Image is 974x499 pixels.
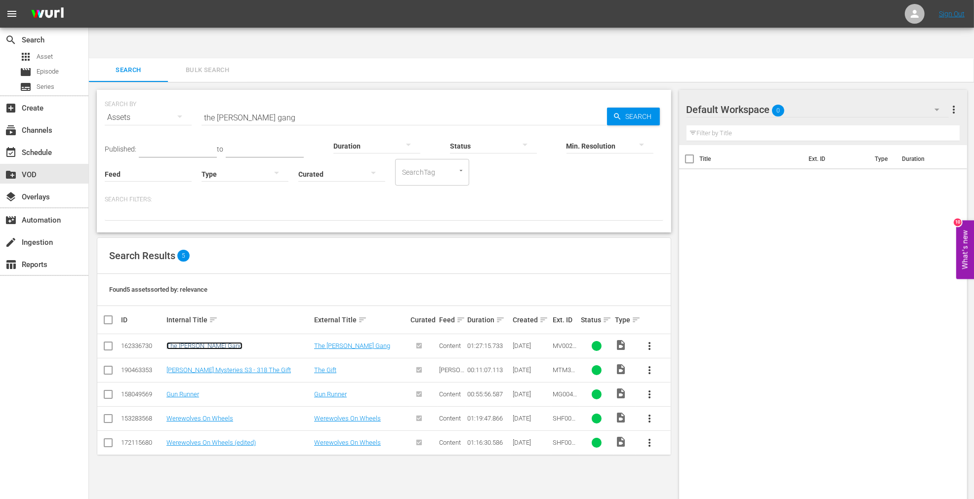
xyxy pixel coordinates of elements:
[314,314,408,326] div: External Title
[5,34,17,46] span: Search
[20,81,32,93] span: Series
[939,10,965,18] a: Sign Out
[314,439,381,446] a: Werewolves On Wheels
[166,415,233,422] a: Werewolves On Wheels
[956,220,974,279] button: Open Feedback Widget
[314,366,336,374] a: The Gift
[700,145,803,173] th: Title
[121,342,163,349] div: 162336730
[37,67,59,77] span: Episode
[553,415,575,429] span: SHF0077F
[439,342,461,349] span: Content
[467,390,510,398] div: 00:55:56.587
[5,214,17,226] span: Automation
[314,342,390,349] a: The [PERSON_NAME] Gang
[644,364,655,376] span: more_vert
[615,412,627,423] span: Video
[513,314,550,326] div: Created
[166,439,256,446] a: Werewolves On Wheels (edited)
[948,104,960,115] span: more_vert
[644,413,655,424] span: more_vert
[553,316,578,324] div: Ext. ID
[174,65,241,76] span: Bulk Search
[638,358,661,382] button: more_vert
[638,383,661,406] button: more_vert
[109,286,207,293] span: Found 5 assets sorted by: relevance
[109,250,175,262] span: Search Results
[439,439,461,446] span: Content
[5,191,17,203] span: Overlays
[105,195,663,204] p: Search Filters:
[644,437,655,449] span: more_vert
[439,415,461,422] span: Content
[166,314,311,326] div: Internal Title
[456,166,466,175] button: Open
[105,104,192,131] div: Assets
[632,315,641,324] span: sort
[6,8,18,20] span: menu
[638,334,661,358] button: more_vert
[615,339,627,351] span: Video
[411,316,436,324] div: Curated
[553,342,576,357] span: MV0026F
[603,315,611,324] span: sort
[166,390,199,398] a: Gun Runner
[121,366,163,374] div: 190463353
[166,342,243,349] a: The [PERSON_NAME] Gang
[24,2,71,26] img: ans4CAIJ8jUAAAAAAAAAAAAAAAAAAAAAAAAgQb4GAAAAAAAAAAAAAAAAAAAAAAAAJMjXAAAAAAAAAAAAAAAAAAAAAAAAgAT5G...
[5,236,17,248] span: Ingestion
[553,439,575,454] span: SHF0077FE
[121,415,163,422] div: 153283568
[95,65,162,76] span: Search
[467,314,510,326] div: Duration
[607,108,660,125] button: Search
[314,415,381,422] a: Werewolves On Wheels
[121,439,163,446] div: 172115680
[954,218,962,226] div: 10
[615,436,627,448] span: Video
[513,439,550,446] div: [DATE]
[5,169,17,181] span: VOD
[948,98,960,121] button: more_vert
[644,388,655,400] span: more_vert
[581,314,612,326] div: Status
[513,415,550,422] div: [DATE]
[513,390,550,398] div: [DATE]
[105,145,136,153] span: Published:
[615,363,627,375] span: Video
[5,259,17,270] span: Reports
[513,366,550,374] div: [DATE]
[467,366,510,374] div: 00:11:07.113
[5,102,17,114] span: Create
[121,316,163,324] div: ID
[20,51,32,63] span: Asset
[467,415,510,422] div: 01:19:47.866
[121,390,163,398] div: 158049569
[638,407,661,430] button: more_vert
[37,52,53,62] span: Asset
[177,250,190,262] span: 5
[553,390,577,405] span: MG0043F
[687,96,949,123] div: Default Workspace
[644,340,655,352] span: more_vert
[37,82,54,92] span: Series
[467,439,510,446] div: 01:16:30.586
[439,390,461,398] span: Content
[896,145,955,173] th: Duration
[539,315,548,324] span: sort
[314,390,347,398] a: Gun Runner
[553,366,578,381] span: MTM318F
[456,315,465,324] span: sort
[467,342,510,349] div: 01:27:15.733
[166,366,291,374] a: [PERSON_NAME] Mysteries S3 - 318 The Gift
[803,145,869,173] th: Ext. ID
[439,314,464,326] div: Feed
[20,66,32,78] span: Episode
[209,315,218,324] span: sort
[638,431,661,455] button: more_vert
[615,387,627,399] span: Video
[772,100,784,121] span: 0
[496,315,505,324] span: sort
[5,147,17,158] span: Schedule
[358,315,367,324] span: sort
